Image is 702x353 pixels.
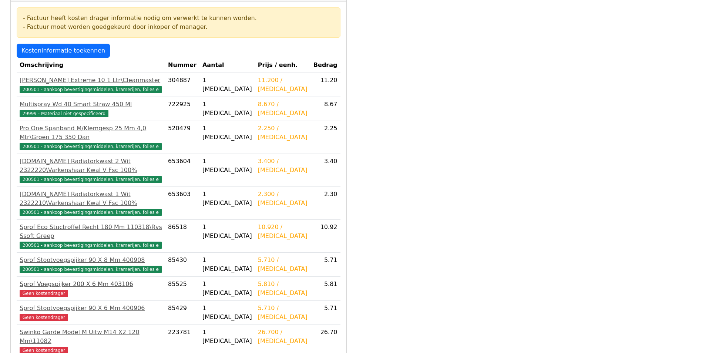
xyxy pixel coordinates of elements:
td: 722925 [165,97,199,121]
div: 1 [MEDICAL_DATA] [202,76,252,94]
div: Sprof Eco Stuctroffel Recht 180 Mm 110318\Rvs Ssoft Greep [20,223,162,241]
div: 1 [MEDICAL_DATA] [202,100,252,118]
div: 1 [MEDICAL_DATA] [202,223,252,241]
a: [DOMAIN_NAME] Radiatorkwast 1 Wit 2322210\Varkenshaar Kwal V Fsc 100%200501 - aankoop bevestiging... [20,190,162,216]
span: 200501 - aankoop bevestigingsmiddelen, kramerijen, folies e [20,86,162,93]
div: - Factuur heeft kosten drager informatie nodig om verwerkt te kunnen worden. [23,14,334,23]
th: Omschrijving [17,58,165,73]
a: [PERSON_NAME] Extreme 10 1 Ltr\Cleanmaster200501 - aankoop bevestigingsmiddelen, kramerijen, foli... [20,76,162,94]
td: 3.40 [310,154,340,187]
a: Multispray Wd 40 Smart Straw 450 Ml29999 - Materiaal niet gespecificeerd [20,100,162,118]
div: 1 [MEDICAL_DATA] [202,280,252,297]
div: 1 [MEDICAL_DATA] [202,256,252,273]
td: 8.67 [310,97,340,121]
span: 200501 - aankoop bevestigingsmiddelen, kramerijen, folies e [20,266,162,273]
div: 5.810 / [MEDICAL_DATA] [258,280,308,297]
th: Bedrag [310,58,340,73]
div: Sprof Stootvoegspijker 90 X 6 Mm 400906 [20,304,162,313]
div: 1 [MEDICAL_DATA] [202,124,252,142]
td: 2.25 [310,121,340,154]
div: 5.710 / [MEDICAL_DATA] [258,304,308,322]
td: 85430 [165,253,199,277]
td: 86518 [165,220,199,253]
div: 5.710 / [MEDICAL_DATA] [258,256,308,273]
td: 520479 [165,121,199,154]
div: 2.250 / [MEDICAL_DATA] [258,124,308,142]
div: Pro One Spanband M/Klemgesp 25 Mm 4,0 Mtr\Groen 175 350 Dan [20,124,162,142]
span: Geen kostendrager [20,314,68,321]
span: Geen kostendrager [20,290,68,297]
div: 1 [MEDICAL_DATA] [202,328,252,346]
span: 200501 - aankoop bevestigingsmiddelen, kramerijen, folies e [20,209,162,216]
span: 200501 - aankoop bevestigingsmiddelen, kramerijen, folies e [20,242,162,249]
th: Prijs / eenh. [255,58,310,73]
a: Sprof Voegspijker 200 X 6 Mm 403106Geen kostendrager [20,280,162,297]
div: 26.700 / [MEDICAL_DATA] [258,328,308,346]
td: 653604 [165,154,199,187]
a: Pro One Spanband M/Klemgesp 25 Mm 4,0 Mtr\Groen 175 350 Dan200501 - aankoop bevestigingsmiddelen,... [20,124,162,151]
td: 653603 [165,187,199,220]
div: [DOMAIN_NAME] Radiatorkwast 1 Wit 2322210\Varkenshaar Kwal V Fsc 100% [20,190,162,208]
div: 2.300 / [MEDICAL_DATA] [258,190,308,208]
td: 10.92 [310,220,340,253]
a: [DOMAIN_NAME] Radiatorkwast 2 Wit 2322220\Varkenshaar Kwal V Fsc 100%200501 - aankoop bevestiging... [20,157,162,184]
td: 11.20 [310,73,340,97]
a: Sprof Eco Stuctroffel Recht 180 Mm 110318\Rvs Ssoft Greep200501 - aankoop bevestigingsmiddelen, k... [20,223,162,249]
span: 200501 - aankoop bevestigingsmiddelen, kramerijen, folies e [20,176,162,183]
td: 5.71 [310,301,340,325]
td: 5.81 [310,277,340,301]
div: - Factuur moet worden goedgekeurd door inkoper of manager. [23,23,334,31]
a: Sprof Stootvoegspijker 90 X 6 Mm 400906Geen kostendrager [20,304,162,322]
div: Multispray Wd 40 Smart Straw 450 Ml [20,100,162,109]
div: 1 [MEDICAL_DATA] [202,304,252,322]
div: 3.400 / [MEDICAL_DATA] [258,157,308,175]
a: Kosteninformatie toekennen [17,44,110,58]
div: [PERSON_NAME] Extreme 10 1 Ltr\Cleanmaster [20,76,162,85]
div: Swinko Garde Model M Uitw M14 X2 120 Mm\11082 [20,328,162,346]
th: Aantal [199,58,255,73]
div: 1 [MEDICAL_DATA] [202,190,252,208]
a: Sprof Stootvoegspijker 90 X 8 Mm 400908200501 - aankoop bevestigingsmiddelen, kramerijen, folies e [20,256,162,273]
div: 11.200 / [MEDICAL_DATA] [258,76,308,94]
td: 304887 [165,73,199,97]
div: Sprof Stootvoegspijker 90 X 8 Mm 400908 [20,256,162,265]
td: 85429 [165,301,199,325]
div: 1 [MEDICAL_DATA] [202,157,252,175]
span: 29999 - Materiaal niet gespecificeerd [20,110,108,117]
div: 10.920 / [MEDICAL_DATA] [258,223,308,241]
div: 8.670 / [MEDICAL_DATA] [258,100,308,118]
td: 85525 [165,277,199,301]
span: 200501 - aankoop bevestigingsmiddelen, kramerijen, folies e [20,143,162,150]
div: [DOMAIN_NAME] Radiatorkwast 2 Wit 2322220\Varkenshaar Kwal V Fsc 100% [20,157,162,175]
td: 2.30 [310,187,340,220]
td: 5.71 [310,253,340,277]
div: Sprof Voegspijker 200 X 6 Mm 403106 [20,280,162,289]
th: Nummer [165,58,199,73]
